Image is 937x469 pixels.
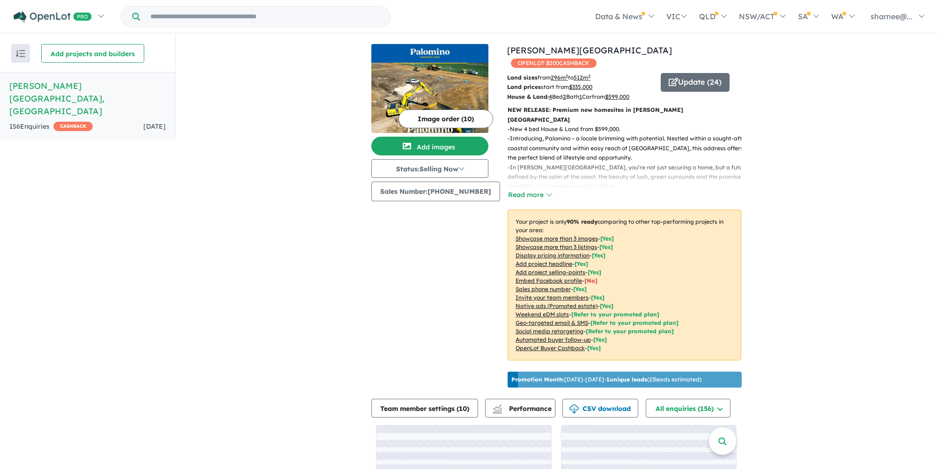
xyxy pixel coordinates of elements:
button: Add images [371,137,488,155]
u: Showcase more than 3 images [516,235,598,242]
span: [ No ] [584,277,598,284]
u: Invite your team members [516,294,589,301]
b: 1 unique leads [606,376,647,383]
u: Automated buyer follow-up [516,336,591,343]
p: - In [PERSON_NAME][GEOGRAPHIC_DATA], you’re not just securing a home, but a future defined by the... [508,163,749,191]
span: [ Yes ] [600,235,614,242]
button: Add projects and builders [41,44,144,63]
img: Palomino - Armstrong Creek Logo [375,48,485,59]
a: [PERSON_NAME][GEOGRAPHIC_DATA] [507,45,672,56]
span: [Refer to your promoted plan] [590,319,679,326]
a: Palomino - Armstrong Creek LogoPalomino - Armstrong Creek [371,44,488,133]
span: [ Yes ] [591,294,605,301]
u: Showcase more than 3 listings [516,243,597,250]
u: Weekend eDM slots [516,311,569,318]
span: [Refer to your promoted plan] [571,311,659,318]
p: - New 4 bed House & Land from $599,000. [508,125,749,134]
u: Sales phone number [516,286,571,293]
b: 90 % ready [567,218,598,225]
sup: 2 [566,73,568,79]
u: 512 m [574,74,590,81]
button: Update (24) [661,73,730,92]
p: NEW RELEASE: Premium new homesites in [PERSON_NAME][GEOGRAPHIC_DATA] [508,105,741,125]
span: to [568,74,590,81]
u: 296 m [551,74,568,81]
span: [ Yes ] [599,243,613,250]
span: [ Yes ] [575,260,588,267]
span: OPENLOT $ 200 CASHBACK [511,59,597,68]
span: Performance [494,404,552,413]
span: [ Yes ] [573,286,587,293]
u: 4 [549,93,552,100]
b: Land sizes [507,74,538,81]
u: 1 [579,93,582,100]
button: Read more [508,190,552,200]
span: 10 [459,404,467,413]
img: Openlot PRO Logo White [14,11,92,23]
p: Bed Bath Car from [507,92,654,102]
input: Try estate name, suburb, builder or developer [142,7,388,27]
b: House & Land: [507,93,549,100]
img: line-chart.svg [493,404,502,410]
button: Status:Selling Now [371,159,488,178]
span: [Yes] [600,302,613,309]
u: Geo-targeted email & SMS [516,319,588,326]
button: Image order (10) [398,110,493,128]
p: start from [507,82,654,92]
u: Display pricing information [516,252,590,259]
u: Add project selling-points [516,269,585,276]
button: Team member settings (10) [371,399,478,418]
b: Land prices [507,83,541,90]
div: 156 Enquir ies [9,121,93,132]
u: Add project headline [516,260,572,267]
span: CASHBACK [53,122,93,131]
img: sort.svg [16,50,25,57]
img: Palomino - Armstrong Creek [371,63,488,133]
span: [Yes] [593,336,607,343]
p: [DATE] - [DATE] - ( 23 leads estimated) [511,375,701,384]
span: [DATE] [143,122,166,131]
u: OpenLot Buyer Cashback [516,344,585,352]
span: sharnee@... [871,12,912,21]
button: CSV download [562,399,638,418]
img: bar-chart.svg [493,408,502,414]
b: Promotion Month: [511,376,564,383]
sup: 2 [588,73,590,79]
img: download icon [569,404,579,414]
span: [ Yes ] [588,269,601,276]
button: Sales Number:[PHONE_NUMBER] [371,182,500,201]
p: - Introducing, Palomino – a locale brimming with potential. Nestled within a sought-after coastal... [508,134,749,162]
button: Performance [485,399,555,418]
span: [Refer to your promoted plan] [586,328,674,335]
button: All enquiries (156) [646,399,730,418]
u: $ 599,000 [605,93,629,100]
u: $ 335,000 [569,83,592,90]
u: 2 [563,93,566,100]
span: [ Yes ] [592,252,605,259]
h5: [PERSON_NAME][GEOGRAPHIC_DATA] , [GEOGRAPHIC_DATA] [9,80,166,117]
u: Embed Facebook profile [516,277,582,284]
p: from [507,73,654,82]
u: Native ads (Promoted estate) [516,302,598,309]
p: Your project is only comparing to other top-performing projects in your area: - - - - - - - - - -... [508,210,741,360]
span: [Yes] [587,344,601,352]
u: Social media retargeting [516,328,583,335]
